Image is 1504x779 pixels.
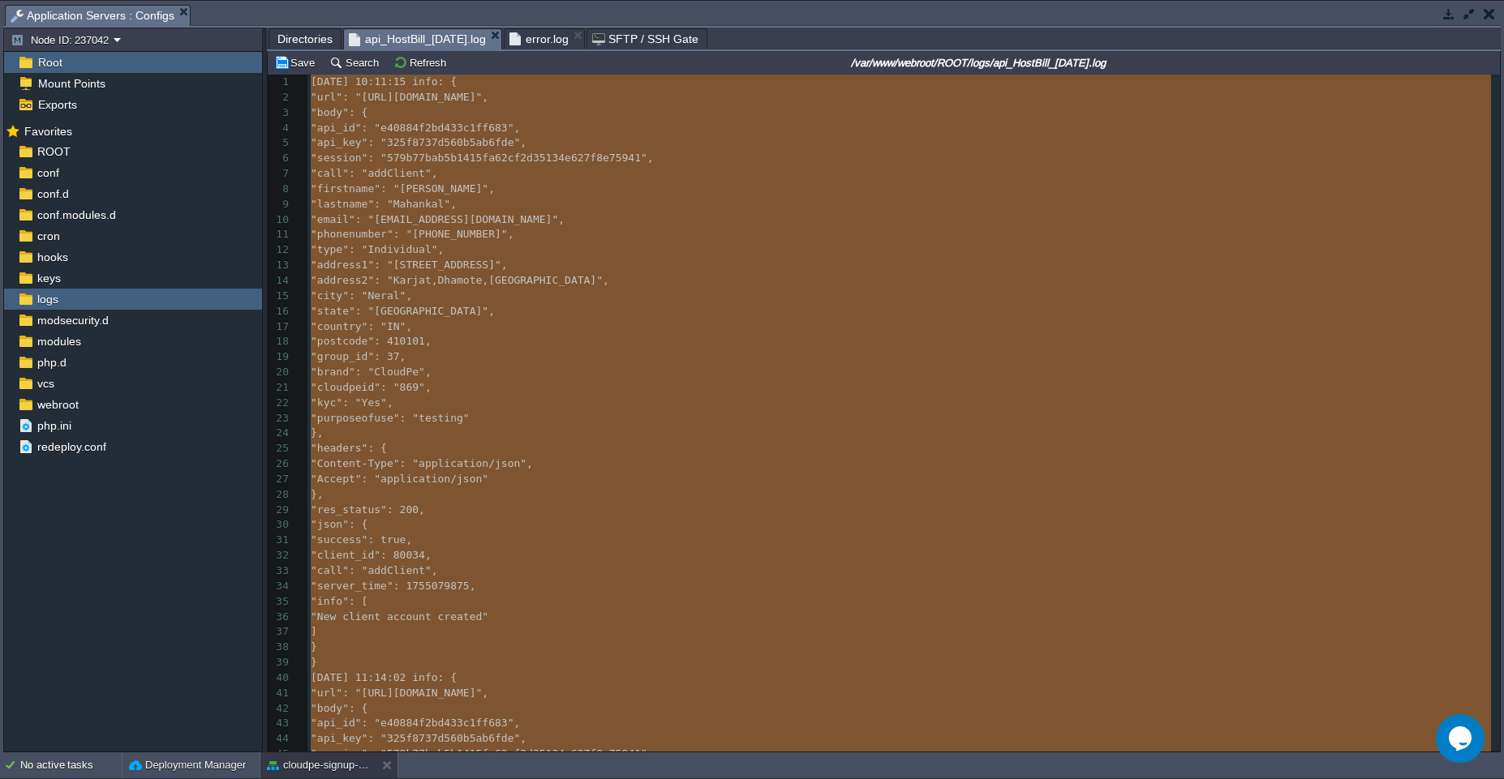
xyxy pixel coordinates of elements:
div: 16 [268,304,293,319]
div: 45 [268,747,293,762]
span: "Content-Type": "application/json", [311,457,533,469]
a: conf [34,165,62,180]
span: "brand": "CloudPe", [311,366,432,378]
div: 37 [268,624,293,640]
a: redeploy.conf [34,439,109,454]
a: cron [34,229,62,243]
div: 11 [268,227,293,242]
span: vcs [34,376,57,391]
span: ] [311,625,317,637]
div: 19 [268,349,293,365]
div: 3 [268,105,293,121]
span: "group_id": 37, [311,350,406,362]
span: } [311,656,317,668]
button: cloudpe-signup-test [267,757,369,773]
a: conf.modules.d [34,208,118,222]
div: 32 [268,548,293,563]
a: ROOT [34,144,73,159]
span: [DATE] 10:11:15 info: { [311,75,457,88]
div: 12 [268,242,293,258]
span: "api_key": "325f8737d560b5ab6fde", [311,136,526,148]
a: Mount Points [35,76,108,91]
span: "info": [ [311,595,367,607]
div: 25 [268,441,293,456]
div: 23 [268,411,293,426]
a: php.d [34,355,69,370]
span: "session": "579b77bab5b1415fa62cf2d35134e627f8e75941", [311,152,654,164]
span: SFTP / SSH Gate [592,29,698,49]
span: [DATE] 11:14:02 info: { [311,671,457,683]
div: 24 [268,426,293,441]
span: "api_key": "325f8737d560b5ab6fde", [311,732,526,744]
span: "kyc": "Yes", [311,396,393,409]
div: 13 [268,258,293,273]
a: Favorites [21,125,75,138]
a: Root [35,55,65,70]
div: 1 [268,75,293,90]
div: 22 [268,396,293,411]
span: "session": "579b77bab5b1415fa62cf2d35134e627f8e75941", [311,747,654,760]
div: 35 [268,594,293,610]
span: "call": "addClient", [311,564,438,576]
div: 36 [268,610,293,625]
a: hooks [34,250,71,264]
span: "city": "Neral", [311,289,412,302]
span: "api_id": "e40884f2bd433c1ff683", [311,717,520,729]
div: 8 [268,182,293,197]
span: "json": { [311,518,367,530]
div: 4 [268,121,293,136]
div: 10 [268,212,293,228]
div: 31 [268,533,293,548]
span: }, [311,488,324,500]
span: }, [311,426,324,439]
button: Deployment Manager [129,757,246,773]
div: 29 [268,503,293,518]
span: Application Servers : Configs [11,6,174,26]
span: "type": "Individual", [311,243,444,255]
iframe: chat widget [1436,714,1488,763]
button: Node ID: 237042 [11,32,114,47]
span: "lastname": "Mahankal", [311,198,457,210]
a: keys [34,271,63,285]
span: "headers": { [311,442,387,454]
div: 44 [268,731,293,747]
div: 18 [268,334,293,349]
div: 2 [268,90,293,105]
span: api_HostBill_[DATE].log [349,29,486,49]
div: 42 [268,701,293,717]
div: 33 [268,563,293,579]
div: 15 [268,289,293,304]
a: modsecurity.d [34,313,111,327]
div: 41 [268,686,293,701]
div: 9 [268,197,293,212]
span: Exports [35,97,79,112]
span: webroot [34,397,81,412]
span: "postcode": 410101, [311,335,432,347]
div: 38 [268,640,293,655]
div: 7 [268,166,293,182]
span: "cloudpeid": "869", [311,381,432,393]
span: "phonenumber": "[PHONE_NUMBER]", [311,228,514,240]
div: No active tasks [20,752,122,778]
span: error.log [509,29,569,49]
span: modules [34,334,84,349]
div: 27 [268,472,293,487]
span: "firstname": "[PERSON_NAME]", [311,182,495,195]
a: conf.d [34,186,71,201]
div: 28 [268,487,293,503]
div: 6 [268,151,293,166]
div: 30 [268,517,293,533]
div: 5 [268,135,293,151]
li: /var/www/webroot/ROOT/logs/api_HostBill_2025-08-13.log [343,28,502,49]
li: /var/www/webroot/ROOT/logs/error.log [504,28,585,49]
